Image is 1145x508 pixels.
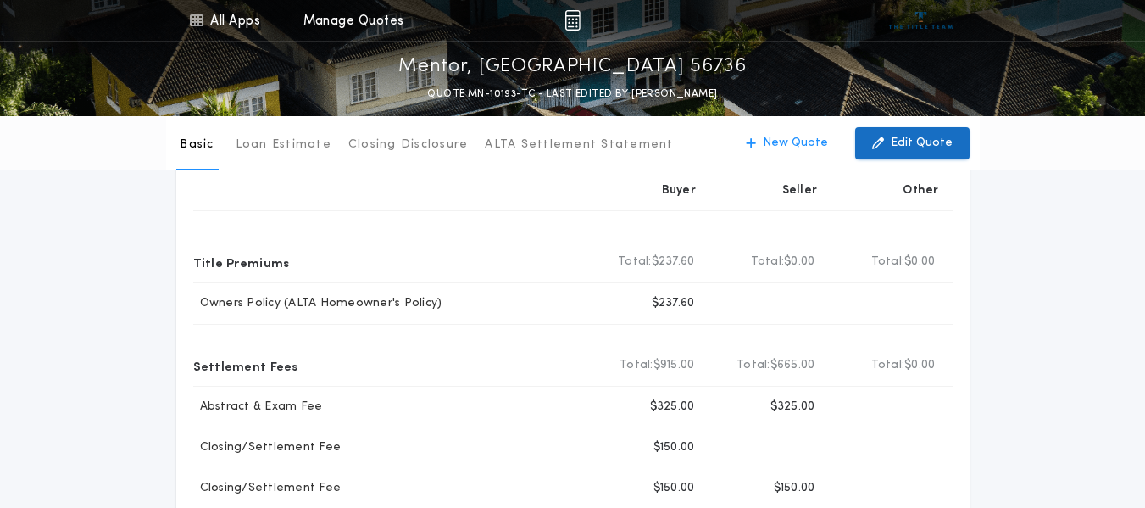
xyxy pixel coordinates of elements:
[193,295,442,312] p: Owners Policy (ALTA Homeowner's Policy)
[193,399,323,416] p: Abstract & Exam Fee
[193,439,342,456] p: Closing/Settlement Fee
[620,357,653,374] b: Total:
[871,357,905,374] b: Total:
[564,10,581,31] img: img
[485,137,673,154] p: ALTA Settlement Statement
[193,480,342,497] p: Closing/Settlement Fee
[751,254,785,271] b: Total:
[348,137,469,154] p: Closing Disclosure
[653,480,695,497] p: $150.00
[653,439,695,456] p: $150.00
[891,135,953,152] p: Edit Quote
[618,254,652,271] b: Total:
[236,137,331,154] p: Loan Estimate
[871,254,905,271] b: Total:
[770,399,815,416] p: $325.00
[903,182,938,199] p: Other
[904,357,935,374] span: $0.00
[652,295,695,312] p: $237.60
[650,399,695,416] p: $325.00
[662,182,696,199] p: Buyer
[180,137,214,154] p: Basic
[652,254,695,271] span: $237.60
[653,357,695,374] span: $915.00
[736,357,770,374] b: Total:
[193,352,298,379] p: Settlement Fees
[770,357,815,374] span: $665.00
[855,127,970,159] button: Edit Quote
[193,248,290,276] p: Title Premiums
[729,127,845,159] button: New Quote
[774,480,815,497] p: $150.00
[427,86,717,103] p: QUOTE MN-10193-TC - LAST EDITED BY [PERSON_NAME]
[398,53,746,81] p: Mentor, [GEOGRAPHIC_DATA] 56736
[782,182,818,199] p: Seller
[763,135,828,152] p: New Quote
[904,254,935,271] span: $0.00
[784,254,814,271] span: $0.00
[889,12,953,29] img: vs-icon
